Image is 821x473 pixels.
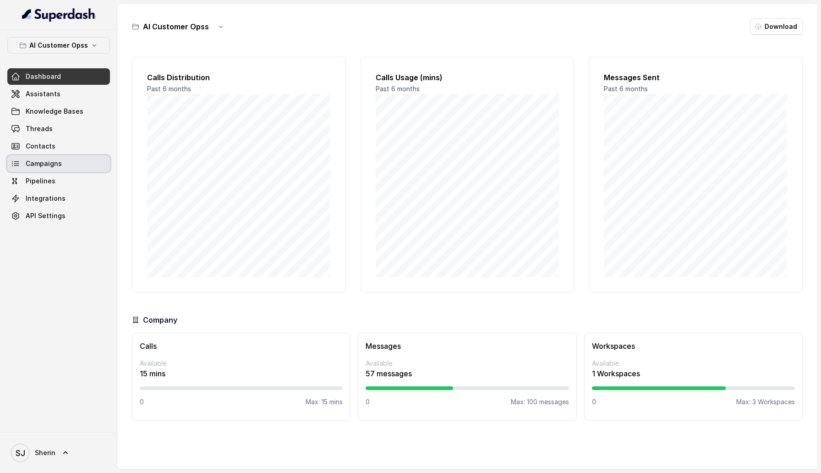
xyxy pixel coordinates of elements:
a: Assistants [7,86,110,102]
span: Knowledge Bases [26,107,83,116]
span: Dashboard [26,72,61,81]
p: Max: 15 mins [306,397,343,407]
span: Threads [26,124,53,133]
a: Integrations [7,190,110,207]
span: Past 6 months [147,85,191,93]
span: Pipelines [26,176,55,186]
a: Knowledge Bases [7,103,110,120]
h3: AI Customer Opss [143,21,209,32]
p: 0 [140,397,144,407]
span: Assistants [26,89,60,99]
a: Threads [7,121,110,137]
a: Dashboard [7,68,110,85]
h2: Calls Usage (mins) [376,72,559,83]
p: Available [140,359,343,368]
p: Available [366,359,569,368]
a: API Settings [7,208,110,224]
span: Past 6 months [604,85,648,93]
p: Available [592,359,795,368]
h3: Workspaces [592,341,795,352]
h2: Calls Distribution [147,72,331,83]
p: 15 mins [140,368,343,379]
p: Max: 3 Workspaces [736,397,795,407]
p: 0 [366,397,370,407]
a: Sherin [7,440,110,466]
a: Pipelines [7,173,110,189]
span: Campaigns [26,159,62,168]
span: API Settings [26,211,66,220]
h2: Messages Sent [604,72,788,83]
span: Integrations [26,194,66,203]
button: Download [750,18,803,35]
text: SJ [16,448,25,458]
h3: Calls [140,341,343,352]
span: Sherin [35,448,55,457]
span: Contacts [26,142,55,151]
a: Campaigns [7,155,110,172]
img: light.svg [22,7,96,22]
p: 57 messages [366,368,569,379]
p: 0 [592,397,596,407]
button: AI Customer Opss [7,37,110,54]
a: Contacts [7,138,110,154]
p: AI Customer Opss [29,40,88,51]
p: Max: 100 messages [511,397,569,407]
h3: Company [143,314,177,325]
span: Past 6 months [376,85,420,93]
p: 1 Workspaces [592,368,795,379]
h3: Messages [366,341,569,352]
